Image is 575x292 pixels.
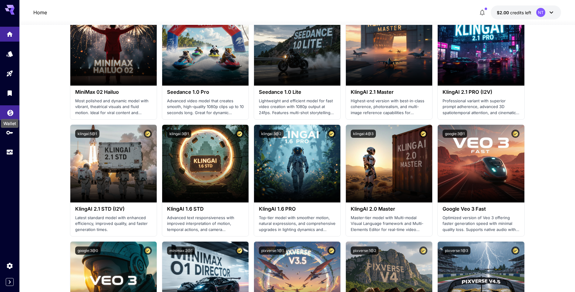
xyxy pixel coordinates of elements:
[443,89,519,95] h3: KlingAI 2.1 PRO (I2V)
[351,130,376,138] button: klingai:4@3
[259,215,336,233] p: Top-tier model with smoother motion, natural expressions, and comprehensive upgrades in lighting ...
[351,98,427,116] p: Highest-end version with best-in-class coherence, photorealism, and multi-image reference capabil...
[75,246,101,255] button: google:3@0
[6,262,13,270] div: Settings
[259,130,284,138] button: klingai:3@2
[167,206,244,212] h3: KlingAI 1.6 STD
[75,215,152,233] p: Latest standard model with enhanced efficiency, improved quality, and faster generation times.
[497,10,510,15] span: $2.00
[144,246,152,255] button: Certified Model – Vetted for best performance and includes a commercial license.
[438,8,524,86] img: alt
[438,125,524,202] img: alt
[443,98,519,116] p: Professional variant with superior prompt adherence, advanced 3D spatiotemporal attention, and ci...
[327,246,336,255] button: Certified Model – Vetted for best performance and includes a commercial license.
[167,130,191,138] button: klingai:3@1
[75,89,152,95] h3: MiniMax 02 Hailuo
[254,125,340,202] img: alt
[443,215,519,233] p: Optimized version of Veo 3 offering faster generation speed with minimal quality loss. Supports n...
[536,8,545,17] div: NT
[351,215,427,233] p: Master-tier model with Multi-modal Visual Language framework and Multi-Elements Editor for real-t...
[6,129,13,136] div: API Keys
[346,8,432,86] img: alt
[144,130,152,138] button: Certified Model – Vetted for best performance and includes a commercial license.
[327,130,336,138] button: Certified Model – Vetted for best performance and includes a commercial license.
[70,8,157,86] img: alt
[259,89,336,95] h3: Seedance 1.0 Lite
[6,29,13,36] div: Home
[7,107,14,115] div: Wallet
[259,246,286,255] button: pixverse:1@1
[511,130,520,138] button: Certified Model – Vetted for best performance and includes a commercial license.
[75,98,152,116] p: Most polished and dynamic model with vibrant, theatrical visuals and fluid motion. Ideal for vira...
[33,9,47,16] nav: breadcrumb
[6,70,13,77] div: Playground
[510,10,531,15] span: credits left
[6,48,13,56] div: Models
[491,5,561,19] button: $2.00NT
[259,206,336,212] h3: KlingAI 1.6 PRO
[351,89,427,95] h3: KlingAI 2.1 Master
[443,206,519,212] h3: Google Veo 3 Fast
[75,130,99,138] button: klingai:5@1
[351,246,379,255] button: pixverse:1@2
[1,119,18,128] div: Wallet
[351,206,427,212] h3: KlingAI 2.0 Master
[6,148,13,156] div: Usage
[167,246,195,255] button: minimax:2@1
[162,8,249,86] img: alt
[419,246,427,255] button: Certified Model – Vetted for best performance and includes a commercial license.
[346,125,432,202] img: alt
[254,8,340,86] img: alt
[33,9,47,16] a: Home
[6,278,14,286] button: Expand sidebar
[443,130,467,138] button: google:3@1
[167,98,244,116] p: Advanced video model that creates smooth, high-quality 1080p clips up to 10 seconds long. Great f...
[70,125,157,202] img: alt
[167,89,244,95] h3: Seedance 1.0 Pro
[75,206,152,212] h3: KlingAI 2.1 STD (I2V)
[236,246,244,255] button: Certified Model – Vetted for best performance and includes a commercial license.
[259,98,336,116] p: Lightweight and efficient model for fast video creation with 1080p output at 24fps. Features mult...
[6,89,13,97] div: Library
[167,215,244,233] p: Advanced text responsiveness with improved interpretation of motion, temporal actions, and camera...
[419,130,427,138] button: Certified Model – Vetted for best performance and includes a commercial license.
[162,125,249,202] img: alt
[236,130,244,138] button: Certified Model – Vetted for best performance and includes a commercial license.
[497,9,531,16] div: $2.00
[443,246,470,255] button: pixverse:1@3
[511,246,520,255] button: Certified Model – Vetted for best performance and includes a commercial license.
